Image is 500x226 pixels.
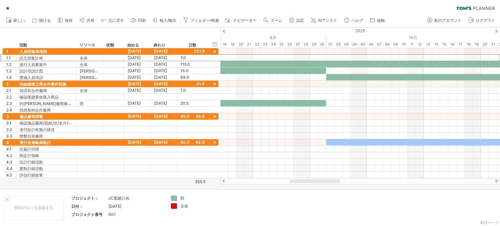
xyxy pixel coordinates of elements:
[180,196,184,201] font: 郭
[6,147,11,152] font: 4.1
[6,160,12,165] font: 4.3
[80,62,88,67] font: 全体
[279,42,284,47] font: 25
[344,42,349,47] font: 03
[220,41,229,48] div: 2025年9月18日（木）
[78,16,96,25] a: 共有
[20,134,43,139] font: 聯繫目前廠商
[71,204,83,209] font: 日付：
[296,18,304,23] font: 設定
[129,16,148,25] a: 印刷
[224,16,258,25] a: ナビゲーター
[20,75,43,80] font: 實施人員培訓
[79,43,95,47] font: リソース
[328,42,332,47] font: 01
[127,43,139,47] font: 始める
[239,42,243,47] font: 20
[310,41,318,48] div: 2025年9月29日（月曜日）
[5,16,27,25] a: 新しい
[409,35,417,40] font: 10月
[277,41,285,48] div: 2025年9月25日（木）
[255,42,259,47] font: 22
[180,75,189,80] font: 89.0
[180,140,189,145] font: 62.0
[359,41,367,48] div: 2025年10月5日（日曜日）
[402,42,406,47] font: 10
[287,16,306,25] a: 設定
[367,41,375,48] div: 2025年10月6日（月曜日）
[108,196,129,201] font: JC重建計画
[180,62,190,67] font: 115.0
[128,88,141,93] font: [DATE]
[6,121,11,126] font: 3.1
[377,18,385,23] font: 接触
[128,62,141,67] font: [DATE]
[20,173,43,178] font: 評估行銷效果
[20,153,39,158] font: 制定行策略
[180,68,188,73] font: 16.0
[6,56,11,60] font: 1.1
[432,41,440,48] div: 2025年10月14日（火曜日）
[304,42,308,47] font: 28
[180,114,189,119] font: 45.0
[65,18,73,23] font: 保存
[6,49,8,54] font: 1
[369,42,373,47] font: 06
[13,18,25,23] font: 新しい
[480,220,499,225] font: 422ページ
[180,204,188,208] font: 全体
[318,41,326,48] div: 2025年9月30日（火曜日）
[6,69,12,73] font: 1.3
[418,42,422,47] font: 12
[385,42,390,47] font: 08
[154,140,168,145] font: [DATE]
[353,42,357,47] font: 04
[180,88,186,93] font: 1.0
[334,41,342,48] div: 2025年10月2日（木）
[391,41,399,48] div: 2025年10月9日（木）
[87,18,94,23] font: 共有
[361,42,365,47] font: 05
[269,41,277,48] div: 2025年9月24日（水）
[154,43,165,47] font: 終わり
[467,42,471,47] font: 18
[154,88,167,93] font: [DATE]
[180,101,188,106] font: 20.5
[263,42,268,47] font: 23
[30,16,53,25] a: 開ける
[336,42,341,47] font: 02
[128,49,141,54] font: [DATE]
[355,28,365,33] font: 2025
[440,41,448,48] div: 2025年10月15日（水）
[19,43,27,47] font: 活動
[467,16,497,25] a: ログアウト
[20,147,39,152] font: 定義行目標
[20,101,87,106] font: 約[PERSON_NAME]廠商​​確認合作關係
[128,114,141,119] font: [DATE]
[14,205,53,210] font: 独自のロゴを追加する
[302,41,310,48] div: 2025年9月28日（日曜日）
[20,140,51,145] font: 実行政策略與執行
[6,153,12,158] font: 4.2
[448,41,456,48] div: 2025年10月16日（木）
[195,179,205,184] font: 355.5
[309,16,339,25] a: AIアシスト
[223,42,227,47] font: 18
[20,114,43,119] font: 備品廠商聯繫
[6,75,12,80] font: 1.4
[262,16,284,25] a: ズーム
[80,68,146,73] font: [PERSON_NAME]/[PERSON_NAME]
[138,18,146,23] font: 印刷
[270,35,276,40] font: 9月
[39,18,51,23] font: 開ける
[393,42,398,47] font: 09
[108,204,122,209] font: [DATE]
[375,41,383,48] div: 2025年10月7日（火曜日）
[80,101,84,106] font: 郭
[106,43,114,47] font: 状態
[154,81,168,86] font: [DATE]
[426,42,430,47] font: 13
[188,43,196,47] font: 日数
[475,42,479,47] font: 19
[151,16,178,25] a: 輸入/輸出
